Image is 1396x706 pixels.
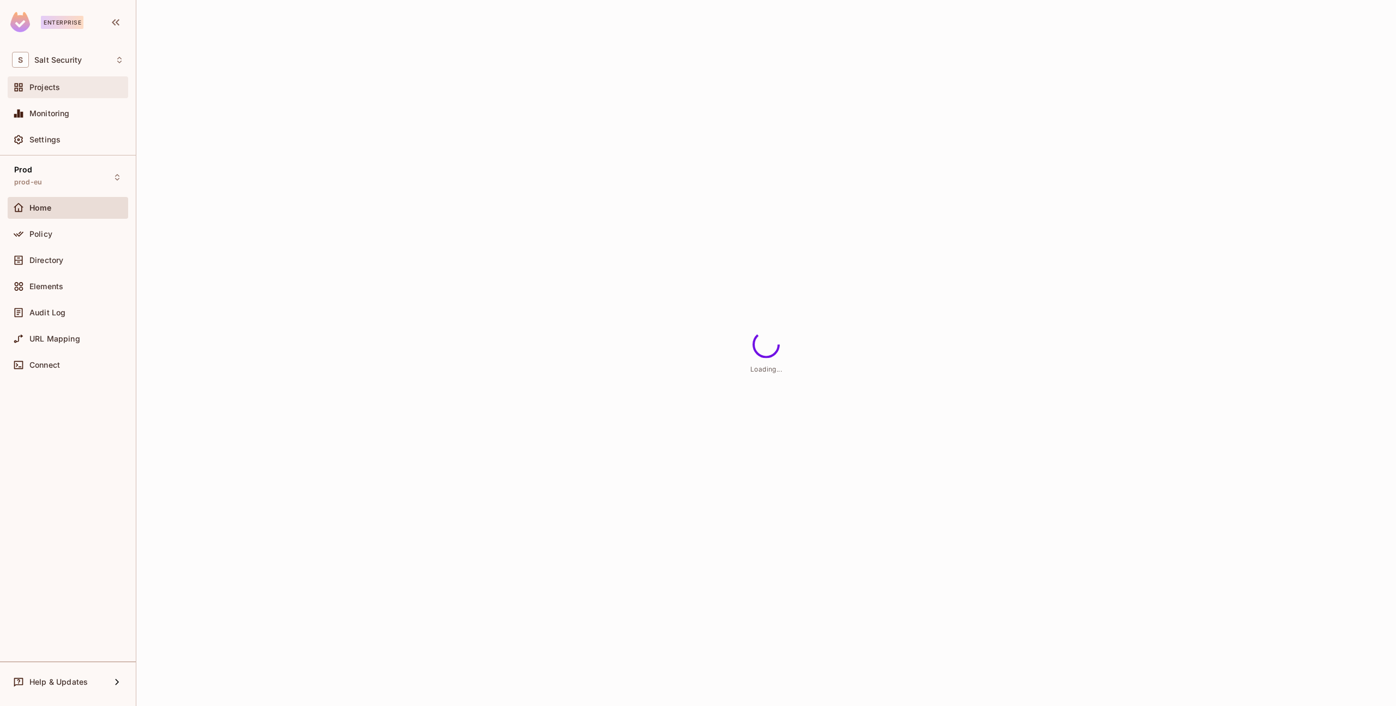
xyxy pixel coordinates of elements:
span: Settings [29,135,61,144]
span: Directory [29,256,63,265]
span: Workspace: Salt Security [34,56,82,64]
span: S [12,52,29,68]
img: SReyMgAAAABJRU5ErkJggg== [10,12,30,32]
span: Home [29,204,52,212]
span: Policy [29,230,52,238]
span: Elements [29,282,63,291]
span: Monitoring [29,109,70,118]
div: Enterprise [41,16,83,29]
span: Projects [29,83,60,92]
span: Loading... [750,365,782,373]
span: Audit Log [29,308,65,317]
span: URL Mapping [29,334,80,343]
span: Prod [14,165,33,174]
span: Help & Updates [29,678,88,686]
span: Connect [29,361,60,369]
span: prod-eu [14,178,42,187]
